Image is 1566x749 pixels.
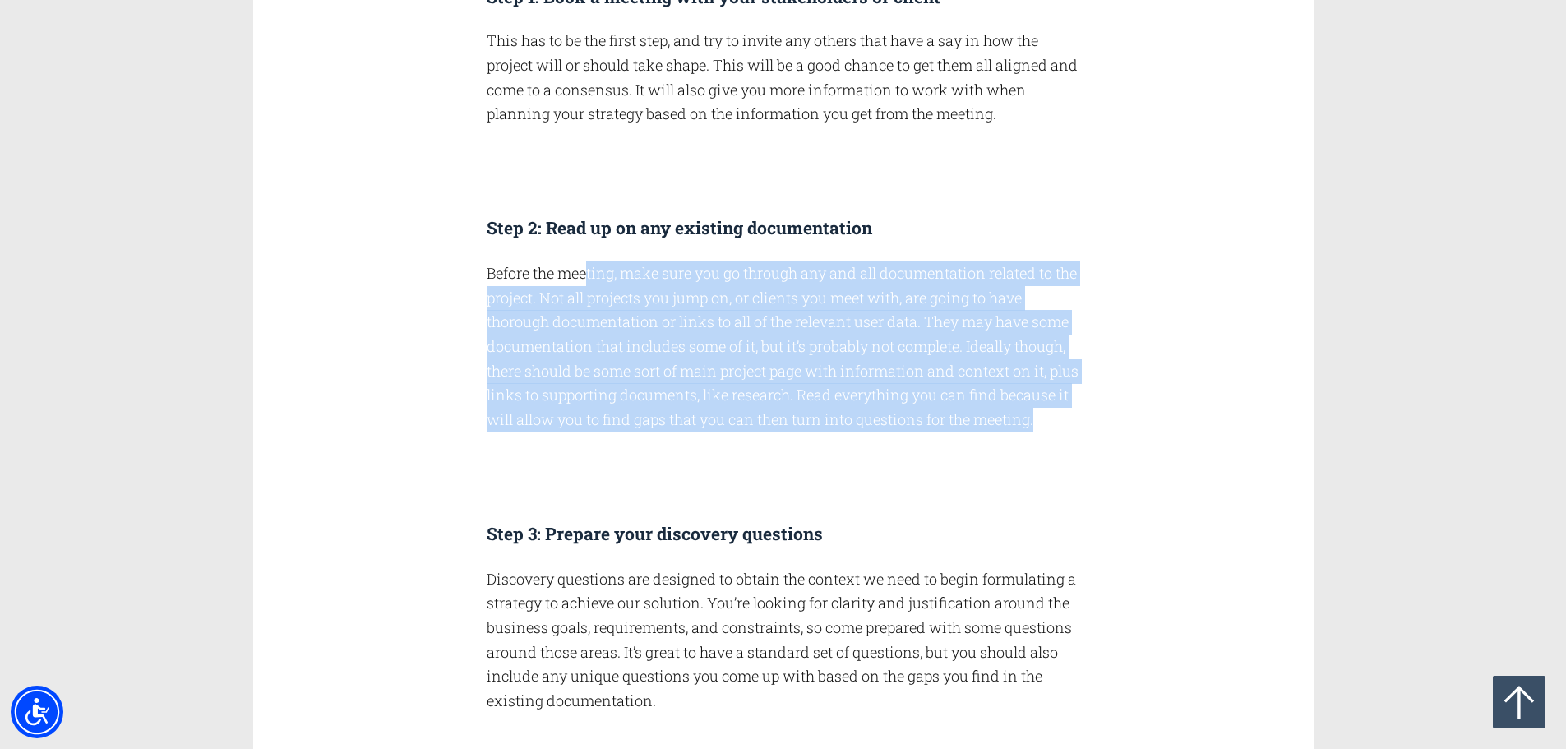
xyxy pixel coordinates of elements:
h3: Step 2: Read up on any existing documentation [487,215,1079,242]
div: Accessibility Menu [11,686,63,738]
a: Go to top [1493,676,1545,728]
h3: Step 3: Prepare your discovery questions [487,521,1079,548]
p: Before the meeting, make sure you go through any and all documentation related to the project. No... [487,261,1079,432]
p: This has to be the first step, and try to invite any others that have a say in how the project wi... [487,29,1079,127]
p: Discovery questions are designed to obtain the context we need to begin formulating a strategy to... [487,567,1079,714]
